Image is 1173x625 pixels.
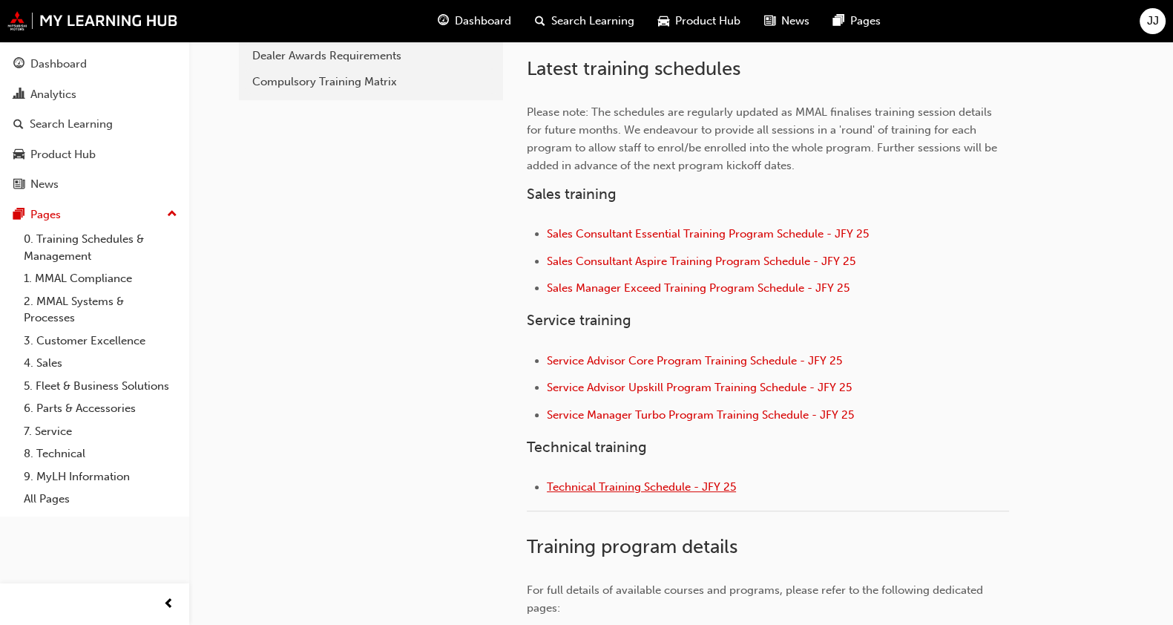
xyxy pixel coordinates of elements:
[30,56,87,73] div: Dashboard
[6,50,183,78] a: Dashboard
[675,13,740,30] span: Product Hub
[1140,8,1166,34] button: JJ
[30,116,113,133] div: Search Learning
[646,6,752,36] a: car-iconProduct Hub
[13,58,24,71] span: guage-icon
[6,171,183,198] a: News
[535,12,545,30] span: search-icon
[18,420,183,443] a: 7. Service
[547,408,854,422] a: Service Manager Turbo Program Training Schedule - JFY 25
[6,201,183,229] button: Pages
[252,48,490,65] div: Dealer Awards Requirements
[547,354,842,367] a: Service Advisor Core Program Training Schedule - JFY 25
[547,480,736,494] a: Technical Training Schedule - JFY 25
[18,352,183,375] a: 4. Sales
[527,57,740,80] span: Latest training schedules
[527,186,617,203] span: Sales training
[527,312,631,329] span: Service training
[30,206,61,223] div: Pages
[455,13,511,30] span: Dashboard
[7,11,178,30] img: mmal
[527,583,986,615] span: For full details of available courses and programs, please refer to the following dedicated pages:
[18,290,183,330] a: 2. MMAL Systems & Processes
[18,267,183,290] a: 1. MMAL Compliance
[6,48,183,201] button: DashboardAnalyticsSearch LearningProduct HubNews
[850,13,881,30] span: Pages
[547,281,850,295] a: Sales Manager Exceed Training Program Schedule - JFY 25
[18,465,183,488] a: 9. MyLH Information
[1147,13,1159,30] span: JJ
[13,148,24,162] span: car-icon
[547,227,869,240] a: Sales Consultant Essential Training Program Schedule - JFY 25
[18,375,183,398] a: 5. Fleet & Business Solutions
[6,81,183,108] a: Analytics
[527,439,647,456] span: Technical training
[18,442,183,465] a: 8. Technical
[18,228,183,267] a: 0. Training Schedules & Management
[18,488,183,511] a: All Pages
[551,13,634,30] span: Search Learning
[781,13,809,30] span: News
[163,595,174,614] span: prev-icon
[764,12,775,30] span: news-icon
[13,118,24,131] span: search-icon
[18,330,183,353] a: 3. Customer Excellence
[13,178,24,192] span: news-icon
[833,12,844,30] span: pages-icon
[527,105,1000,172] span: Please note: The schedules are regularly updated as MMAL finalises training session details for f...
[6,141,183,168] a: Product Hub
[30,86,76,103] div: Analytics
[18,397,183,420] a: 6. Parts & Accessories
[523,6,646,36] a: search-iconSearch Learning
[252,73,490,91] div: Compulsory Training Matrix
[13,88,24,102] span: chart-icon
[527,535,737,558] span: Training program details
[245,43,497,69] a: Dealer Awards Requirements
[547,255,855,268] a: Sales Consultant Aspire Training Program Schedule - JFY 25
[245,69,497,95] a: Compulsory Training Matrix
[821,6,893,36] a: pages-iconPages
[6,111,183,138] a: Search Learning
[547,381,852,394] a: Service Advisor Upskill Program Training Schedule - JFY 25
[426,6,523,36] a: guage-iconDashboard
[13,209,24,222] span: pages-icon
[167,205,177,224] span: up-icon
[30,146,96,163] div: Product Hub
[30,176,59,193] div: News
[438,12,449,30] span: guage-icon
[752,6,821,36] a: news-iconNews
[658,12,669,30] span: car-icon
